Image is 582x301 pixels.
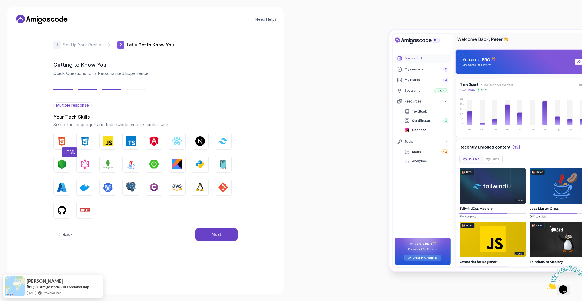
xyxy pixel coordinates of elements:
button: Kubernetes [99,179,116,196]
p: 2 [119,43,122,47]
div: Next [212,232,221,238]
button: Angular [145,133,162,150]
img: Kubernetes [103,182,113,192]
img: Tailwind CSS [218,138,228,144]
a: ProveSource [42,290,61,295]
button: Next.js [192,133,209,150]
img: CSS [80,136,90,146]
img: Spring Boot [149,159,159,169]
button: Back [53,228,76,241]
img: React.js [172,136,182,146]
img: provesource social proof notification image [5,276,25,296]
button: Tailwind CSS [215,133,232,150]
button: Next [195,228,238,241]
img: HTML [57,136,67,146]
button: GitHub [53,202,70,219]
p: Quick Questions for a Personalized Experience [53,70,238,76]
p: Your Tech Skills [53,113,238,120]
button: TypeScript [122,133,139,150]
button: PostgreSQL [122,179,139,196]
img: Docker [80,182,90,192]
button: Azure [53,179,70,196]
img: MongoDB [103,159,113,169]
img: Kotlin [172,159,182,169]
button: Node.js [53,156,70,173]
button: Npm [76,202,93,219]
a: Home link [15,15,69,24]
button: MongoDB [99,156,116,173]
a: Need Help? [255,17,276,22]
img: Amigoscode Dashboard [389,30,582,271]
img: Npm [80,205,90,215]
img: GitHub [57,205,67,215]
img: TypeScript [126,136,136,146]
button: Spring Boot [145,156,162,173]
button: Python [192,156,209,173]
img: Angular [149,136,159,146]
img: C# [149,182,159,192]
button: Docker [76,179,93,196]
img: Chat attention grabber [2,2,40,26]
iframe: chat widget [544,263,582,292]
img: Java [126,159,136,169]
img: Next.js [195,136,205,146]
button: React.js [169,133,186,150]
div: Back [62,232,73,238]
p: 1 [56,43,58,47]
img: GIT [218,182,228,192]
h2: Getting to Know You [53,61,238,69]
button: Java [122,156,139,173]
button: Linux [192,179,209,196]
span: 1 [2,2,5,8]
button: GIT [215,179,232,196]
button: AWS [169,179,186,196]
img: Node.js [57,159,67,169]
img: GraphQL [80,159,90,169]
span: HTML [62,147,77,157]
img: Go [218,159,228,169]
button: CSS [76,133,93,150]
p: Set Up Your Profile [63,42,101,48]
img: JavaScript [103,136,113,146]
img: Python [195,159,205,169]
p: Let's Get to Know You [127,42,174,48]
button: HTMLHTML [53,133,70,150]
button: Go [215,156,232,173]
img: PostgreSQL [126,182,136,192]
span: Bought [27,284,39,289]
button: Kotlin [169,156,186,173]
img: Linux [195,182,205,192]
a: Amigoscode PRO Membership [40,285,89,289]
span: [PERSON_NAME] [27,279,63,284]
button: C# [145,179,162,196]
p: Select the languages and frameworks you're familiar with [53,122,238,128]
button: GraphQL [76,156,93,173]
span: Multiple response [56,103,89,108]
button: JavaScript [99,133,116,150]
img: Azure [57,182,67,192]
img: AWS [172,182,182,192]
span: [DATE] [27,290,36,295]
